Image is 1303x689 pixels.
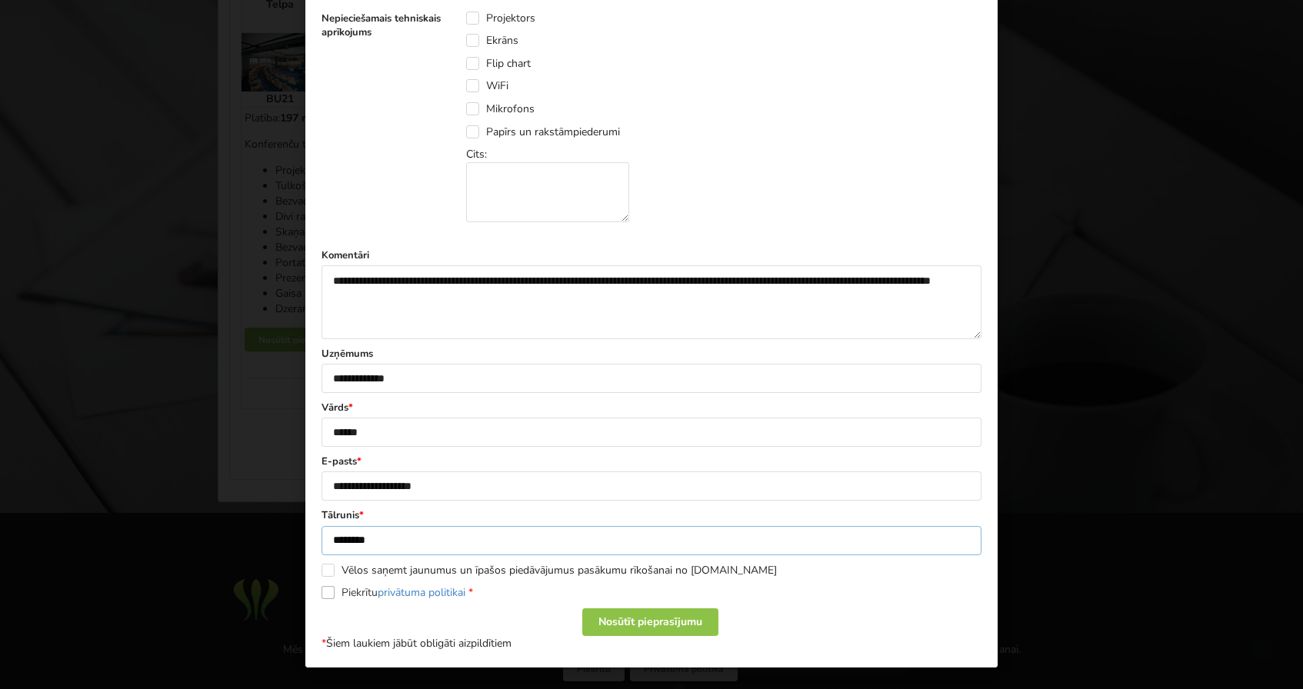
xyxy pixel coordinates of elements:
[322,586,473,599] label: Piekrītu
[322,12,456,39] label: Nepieciešamais tehniskais aprīkojums
[322,248,981,262] label: Komentāri
[466,12,535,25] label: Projektors
[582,608,718,636] div: Nosūtīt pieprasījumu
[322,564,777,577] label: Vēlos saņemt jaunumus un īpašos piedāvājumus pasākumu rīkošanai no [DOMAIN_NAME]
[322,454,981,468] label: E-pasts
[466,102,535,115] label: Mikrofons
[466,79,508,92] label: WiFi
[322,347,981,361] label: Uzņēmums
[466,57,531,70] label: Flip chart
[466,34,518,47] label: Ekrāns
[322,401,981,414] label: Vārds
[322,508,981,522] label: Tālrunis
[466,125,620,138] label: Papīrs un rakstāmpiederumi
[378,585,465,600] a: privātuma politikai
[466,147,640,222] div: Cits:
[322,636,981,651] p: Šiem laukiem jābūt obligāti aizpildītiem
